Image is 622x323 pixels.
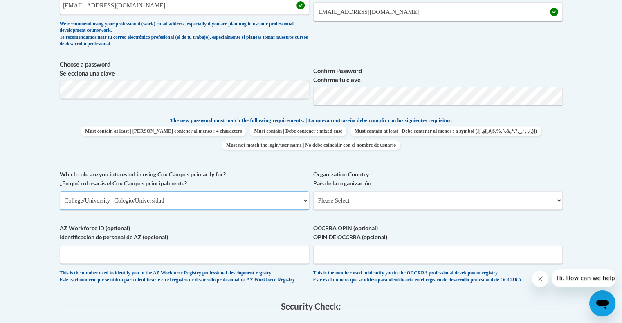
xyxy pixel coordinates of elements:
[313,224,563,242] label: OCCRRA OPIN (optional) OPIN DE OCCRRA (opcional)
[532,271,548,287] iframe: Close message
[250,126,346,136] span: Must contain | Debe contener : mixed case
[81,126,246,136] span: Must contain at least | [PERSON_NAME] contener al menos : 4 characters
[313,170,563,188] label: Organization Country País de la organización
[170,117,452,124] span: The new password must match the following requirements: | La nueva contraseña debe cumplir con lo...
[60,60,309,78] label: Choose a password Selecciona una clave
[60,170,309,188] label: Which role are you interested in using Cox Campus primarily for? ¿En qué rol usarás el Cox Campus...
[222,140,400,150] span: Must not match the login/user name | No debe coincidir con el nombre de usuario
[60,224,309,242] label: AZ Workforce ID (optional) Identificación de personal de AZ (opcional)
[281,301,341,311] span: Security Check:
[313,2,563,21] input: Required
[313,270,563,283] div: This is the number used to identify you in the OCCRRA professional development registry. Este es ...
[350,126,541,136] span: Must contain at least | Debe contener al menos : a symbol (.[!,@,#,$,%,^,&,*,?,_,~,-,(,)])
[313,67,563,85] label: Confirm Password Confirma tu clave
[60,21,309,48] div: We recommend using your professional (work) email address, especially if you are planning to use ...
[60,270,309,283] div: This is the number used to identify you in the AZ Workforce Registry professional development reg...
[552,269,615,287] iframe: Message from company
[589,290,615,316] iframe: Button to launch messaging window
[5,6,66,12] span: Hi. How can we help?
